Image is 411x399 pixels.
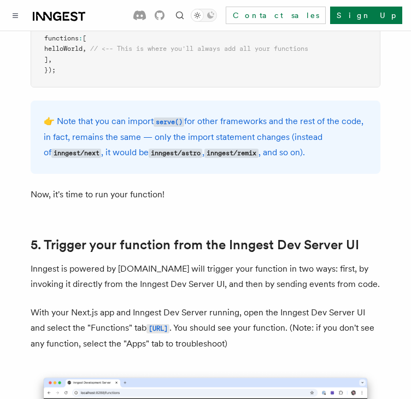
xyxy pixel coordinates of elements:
[173,9,186,22] button: Find something...
[79,34,83,42] span: :
[154,118,184,127] code: serve()
[44,56,48,63] span: ]
[31,261,380,292] p: Inngest is powered by [DOMAIN_NAME] will trigger your function in two ways: first, by invoking it...
[90,45,308,52] span: // <-- This is where you'll always add all your functions
[51,149,101,158] code: inngest/next
[44,34,79,42] span: functions
[44,45,83,52] span: helloWorld
[44,114,367,161] p: 👉 Note that you can import for other frameworks and the rest of the code, in fact, remains the sa...
[44,66,56,74] span: });
[154,116,184,126] a: serve()
[149,149,202,158] code: inngest/astro
[204,149,258,158] code: inngest/remix
[226,7,326,24] a: Contact sales
[48,56,52,63] span: ,
[330,7,402,24] a: Sign Up
[83,34,86,42] span: [
[146,324,169,333] code: [URL]
[191,9,217,22] button: Toggle dark mode
[31,187,380,202] p: Now, it's time to run your function!
[83,45,86,52] span: ,
[146,322,169,333] a: [URL]
[31,237,359,253] a: 5. Trigger your function from the Inngest Dev Server UI
[9,9,22,22] button: Toggle navigation
[31,305,380,351] p: With your Next.js app and Inngest Dev Server running, open the Inngest Dev Server UI and select t...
